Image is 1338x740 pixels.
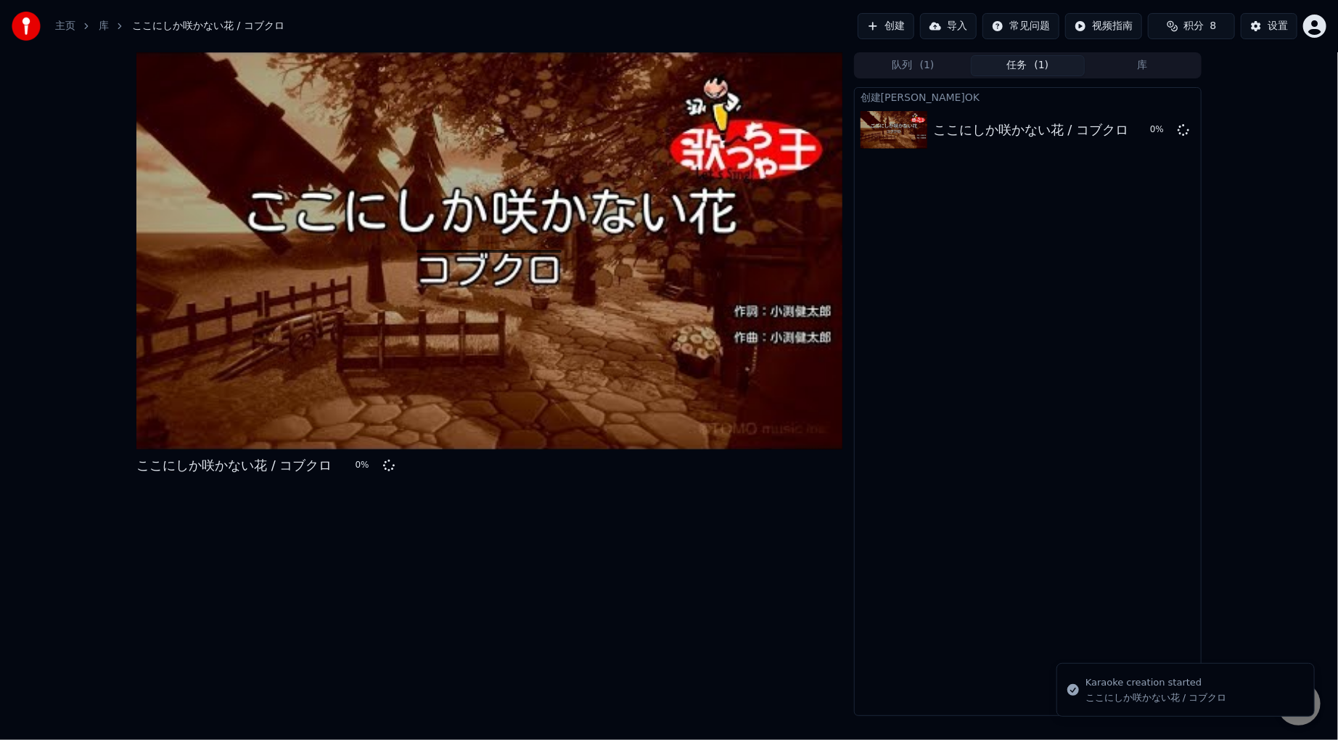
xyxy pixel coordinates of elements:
div: ここにしか咲かない花 / コブクロ [933,120,1129,140]
span: ( 1 ) [920,58,935,73]
div: ここにしか咲かない花 / コブクロ [136,455,332,476]
button: 导入 [920,13,977,39]
nav: breadcrumb [55,19,284,33]
button: 视频指南 [1065,13,1142,39]
div: 创建[PERSON_NAME]OK [855,88,1201,105]
span: ( 1 ) [1034,58,1048,73]
div: ここにしか咲かない花 / コブクロ [1085,691,1227,704]
button: 任务 [971,55,1085,76]
span: 积分 [1184,19,1204,33]
div: 0 % [356,460,377,471]
a: 库 [99,19,109,33]
button: 库 [1085,55,1199,76]
button: 设置 [1241,13,1297,39]
div: 0 % [1150,124,1172,136]
button: 积分8 [1148,13,1235,39]
div: 设置 [1268,19,1288,33]
div: Karaoke creation started [1085,675,1227,690]
button: 创建 [858,13,914,39]
button: 队列 [856,55,971,76]
span: 8 [1210,19,1217,33]
img: youka [12,12,41,41]
a: 主页 [55,19,75,33]
button: 常见问题 [982,13,1059,39]
span: ここにしか咲かない花 / コブクロ [132,19,284,33]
